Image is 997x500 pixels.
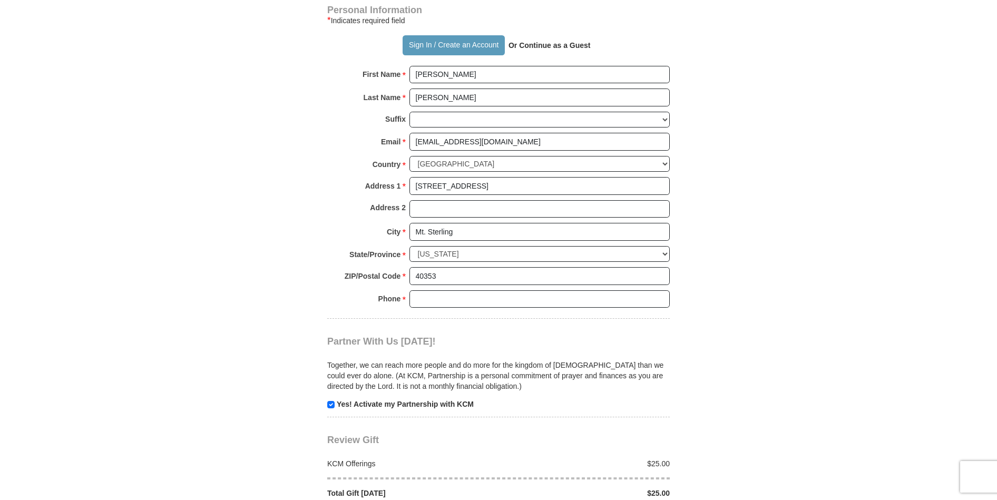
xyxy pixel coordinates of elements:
strong: ZIP/Postal Code [345,269,401,283]
strong: Phone [378,291,401,306]
strong: Country [373,157,401,172]
strong: Address 2 [370,200,406,215]
span: Partner With Us [DATE]! [327,336,436,347]
div: Total Gift [DATE] [322,488,499,498]
span: Review Gift [327,435,379,445]
strong: Address 1 [365,179,401,193]
p: Together, we can reach more people and do more for the kingdom of [DEMOGRAPHIC_DATA] than we coul... [327,360,670,391]
strong: First Name [363,67,400,82]
div: KCM Offerings [322,458,499,469]
strong: State/Province [349,247,400,262]
strong: Or Continue as a Guest [509,41,591,50]
div: $25.00 [498,488,676,498]
strong: Suffix [385,112,406,126]
strong: Last Name [364,90,401,105]
strong: City [387,224,400,239]
button: Sign In / Create an Account [403,35,504,55]
div: $25.00 [498,458,676,469]
h4: Personal Information [327,6,670,14]
div: Indicates required field [327,14,670,27]
strong: Email [381,134,400,149]
strong: Yes! Activate my Partnership with KCM [337,400,474,408]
